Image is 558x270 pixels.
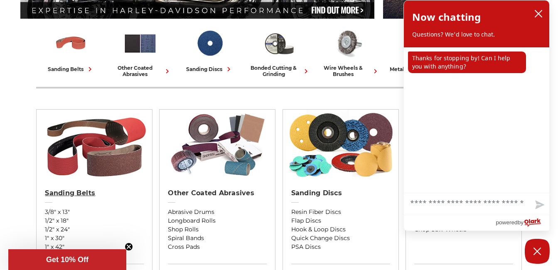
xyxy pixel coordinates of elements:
[404,47,549,193] div: chat
[54,26,88,61] img: Sanding Belts
[529,196,549,215] button: Send message
[532,7,545,20] button: close chatbox
[45,208,144,216] a: 3/8" x 13"
[525,239,550,264] button: Close Chatbox
[291,189,390,197] h2: Sanding Discs
[291,234,390,243] a: Quick Change Discs
[291,216,390,225] a: Flap Discs
[168,225,267,234] a: Shop Rolls
[109,26,172,77] a: other coated abrasives
[178,26,241,74] a: sanding discs
[386,26,449,74] a: metal saw blades
[123,26,157,61] img: Other Coated Abrasives
[125,243,133,251] button: Close teaser
[46,255,88,264] span: Get 10% Off
[168,208,267,216] a: Abrasive Drums
[39,26,102,74] a: sanding belts
[291,225,390,234] a: Hook & Loop Discs
[317,65,380,77] div: wire wheels & brushes
[168,234,267,243] a: Spiral Bands
[412,9,481,25] h2: Now chatting
[401,26,435,61] img: Metal Saw Blades
[331,26,366,61] img: Wire Wheels & Brushes
[45,216,144,225] a: 1/2" x 18"
[412,30,541,39] p: Questions? We'd love to chat.
[262,26,296,61] img: Bonded Cutting & Grinding
[248,26,310,77] a: bonded cutting & grinding
[164,110,271,180] img: Other Coated Abrasives
[168,216,267,225] a: Longboard Rolls
[186,65,233,74] div: sanding discs
[109,65,172,77] div: other coated abrasives
[45,189,144,197] h2: Sanding Belts
[168,189,267,197] h2: Other Coated Abrasives
[291,208,390,216] a: Resin Fiber Discs
[192,26,227,61] img: Sanding Discs
[41,110,148,180] img: Sanding Belts
[518,217,524,228] span: by
[496,217,517,228] span: powered
[48,65,94,74] div: sanding belts
[287,110,394,180] img: Sanding Discs
[45,234,144,243] a: 1" x 30"
[390,65,446,74] div: metal saw blades
[408,52,526,73] p: Thanks for stopping by! Can I help you with anything?
[248,65,310,77] div: bonded cutting & grinding
[496,215,549,231] a: Powered by Olark
[291,243,390,251] a: PSA Discs
[45,243,144,251] a: 1" x 42"
[45,225,144,234] a: 1/2" x 24"
[168,243,267,251] a: Cross Pads
[317,26,380,77] a: wire wheels & brushes
[8,249,126,270] div: Get 10% OffClose teaser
